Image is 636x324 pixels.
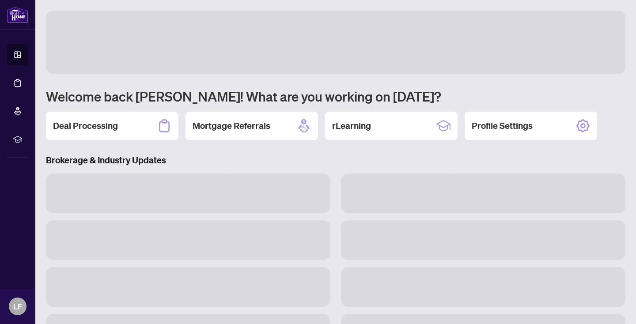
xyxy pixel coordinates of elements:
h2: rLearning [332,120,371,132]
h1: Welcome back [PERSON_NAME]! What are you working on [DATE]? [46,88,625,105]
img: logo [7,7,28,23]
h2: Deal Processing [53,120,118,132]
h2: Profile Settings [472,120,533,132]
h2: Mortgage Referrals [193,120,270,132]
span: LF [13,300,22,313]
h3: Brokerage & Industry Updates [46,154,625,166]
